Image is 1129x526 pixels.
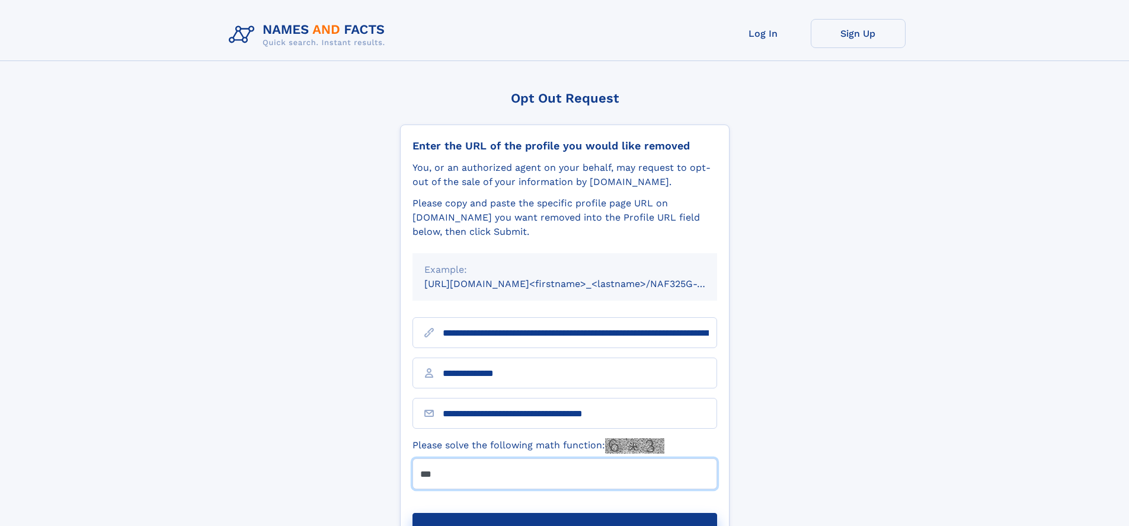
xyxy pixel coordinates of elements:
[412,438,664,454] label: Please solve the following math function:
[400,91,730,106] div: Opt Out Request
[811,19,906,48] a: Sign Up
[412,161,717,189] div: You, or an authorized agent on your behalf, may request to opt-out of the sale of your informatio...
[412,139,717,152] div: Enter the URL of the profile you would like removed
[224,19,395,51] img: Logo Names and Facts
[412,196,717,239] div: Please copy and paste the specific profile page URL on [DOMAIN_NAME] you want removed into the Pr...
[424,263,705,277] div: Example:
[716,19,811,48] a: Log In
[424,278,740,289] small: [URL][DOMAIN_NAME]<firstname>_<lastname>/NAF325G-xxxxxxxx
